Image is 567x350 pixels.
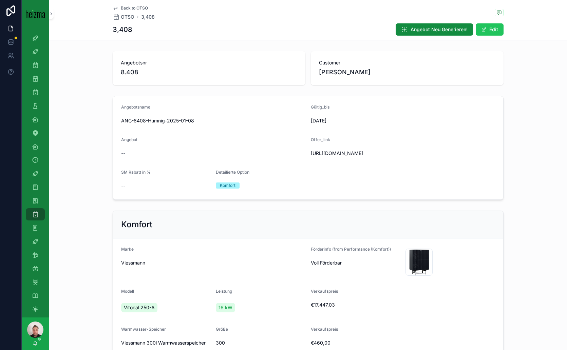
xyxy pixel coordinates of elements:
[121,327,166,332] span: Warmwasser-Speicher
[121,289,134,294] span: Modell
[311,137,330,142] span: Offer_link
[121,219,152,230] h2: Komfort
[311,289,338,294] span: Verkaufspreis
[311,327,338,332] span: Verkaufspreis
[26,9,45,18] img: App logo
[311,302,495,308] span: €17.447,03
[220,182,235,189] div: Komfort
[121,67,297,77] span: 8.408
[141,14,155,20] a: 3,408
[121,14,134,20] span: OTSO
[121,150,125,157] span: --
[311,259,400,266] span: Voll Förderbar
[216,289,232,294] span: Leistung
[311,339,495,346] span: €460,00
[311,104,329,110] span: Gültig_bis
[216,339,305,346] span: 300
[113,14,134,20] a: OTSO
[121,104,150,110] span: Angebotsname
[121,339,206,346] span: Viessmann 300l Warmwasserspeicher
[121,170,151,175] span: SM Rabatt in %
[311,117,400,124] span: [DATE]
[219,304,232,311] span: 16 kW
[121,59,297,66] span: Angebotsnr
[411,26,468,33] span: Angebot Neu Generieren!
[216,327,228,332] span: Größe
[121,117,305,124] span: ANG-8408-Humnig-2025-01-08
[121,137,137,142] span: Angebot
[311,150,432,157] span: [URL][DOMAIN_NAME]
[22,27,49,317] div: scrollable content
[216,303,235,312] a: 16 kW
[311,247,391,252] span: Förderinfo (from Performance (Komfort))
[121,5,148,11] span: Back to OTSO
[396,23,473,36] button: Angebot Neu Generieren!
[319,67,371,77] span: [PERSON_NAME]
[113,25,132,34] h1: 3,408
[216,170,249,175] span: Detailierte Option
[121,182,125,189] span: --
[124,304,155,311] span: Vitocal 250-A
[113,5,148,11] a: Back to OTSO
[476,23,504,36] button: Edit
[121,247,134,252] span: Marke
[319,59,495,66] span: Customer
[121,259,145,266] span: Viessmann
